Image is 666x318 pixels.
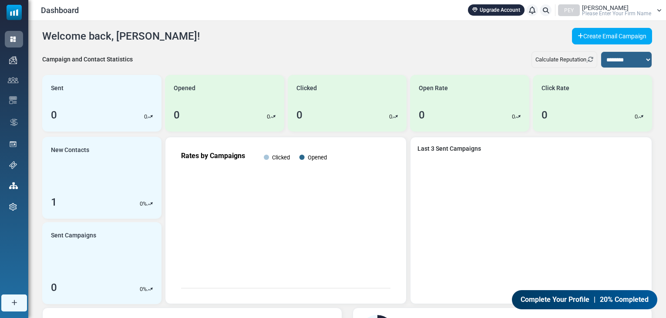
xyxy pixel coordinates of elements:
a: Last 3 Sent Campaigns [417,144,645,153]
a: Create Email Campaign [572,28,652,44]
div: Calculate Reputation [531,51,597,68]
p: 0 [267,112,270,121]
span: | [594,294,596,305]
a: Refresh Stats [586,56,593,63]
img: support-icon.svg [9,161,17,169]
div: % [140,285,153,294]
span: [PERSON_NAME] [582,5,629,11]
text: Clicked [272,154,290,161]
div: % [140,200,153,208]
span: Sent [51,84,64,93]
span: Open Rate [419,84,448,93]
h4: Welcome back, [PERSON_NAME]! [42,30,200,43]
img: landing_pages.svg [9,140,17,148]
div: PEY [558,4,580,16]
span: Complete Your Profile [518,294,589,305]
img: dashboard-icon-active.svg [9,35,17,43]
p: 0 [144,112,147,121]
p: 0 [635,112,638,121]
a: Upgrade Account [468,4,525,16]
span: Please Enter Your Firm Name [582,11,651,16]
img: mailsoftly_icon_blue_white.svg [7,5,22,20]
div: 0 [296,107,303,123]
img: email-templates-icon.svg [9,96,17,104]
span: Click Rate [542,84,569,93]
div: 0 [419,107,425,123]
span: Opened [174,84,195,93]
a: Complete Your Profile | 20% Completed [509,290,660,310]
a: New Contacts 1 0% [42,137,161,219]
span: Clicked [296,84,317,93]
img: contacts-icon.svg [8,77,18,83]
div: 0 [51,280,57,295]
p: 0 [140,200,143,208]
span: 20% Completed [600,294,651,305]
div: 0 [51,107,57,123]
p: 0 [140,285,143,294]
span: Dashboard [41,4,79,16]
a: PEY [PERSON_NAME] Please Enter Your Firm Name [558,4,662,16]
img: workflow.svg [9,117,19,127]
img: campaigns-icon.png [9,56,17,64]
text: Rates by Campaigns [181,152,245,160]
text: Opened [307,154,326,161]
svg: Rates by Campaigns [172,144,399,297]
p: 0 [512,112,515,121]
span: New Contacts [51,145,89,155]
div: 0 [174,107,180,123]
div: Campaign and Contact Statistics [42,55,133,64]
p: 0 [389,112,392,121]
img: settings-icon.svg [9,203,17,211]
span: Sent Campaigns [51,231,96,240]
div: 0 [542,107,548,123]
div: 1 [51,194,57,210]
